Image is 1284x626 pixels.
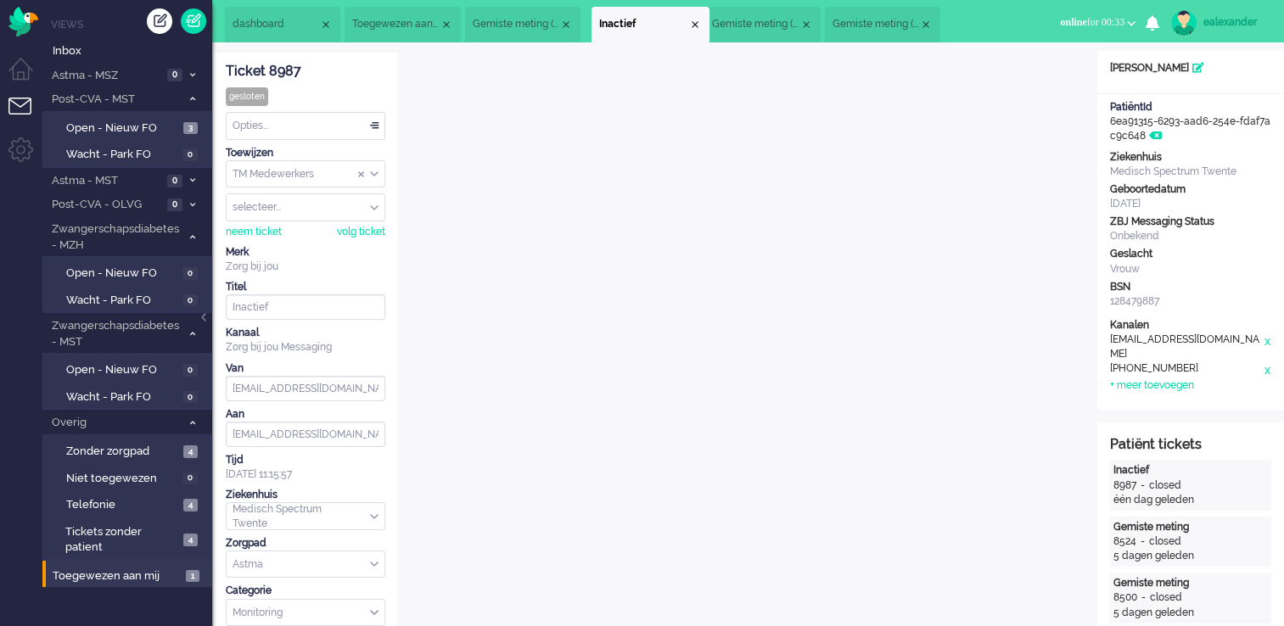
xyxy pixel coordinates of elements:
[1110,262,1271,277] div: Vrouw
[712,17,799,31] span: Gemiste meting (7)
[319,18,333,31] div: Close tab
[186,570,199,583] span: 1
[233,17,319,31] span: dashboard
[1113,478,1136,493] div: 8987
[226,453,385,482] div: [DATE] 11:15:57
[226,146,385,160] div: Toewijzen
[51,17,212,31] li: Views
[1110,197,1271,211] div: [DATE]
[559,18,573,31] div: Close tab
[1113,549,1268,563] div: 5 dagen geleden
[49,441,210,460] a: Zonder zorgpad 4
[1171,10,1197,36] img: avatar
[49,468,210,487] a: Niet toegewezen 0
[226,225,282,239] div: neem ticket
[49,318,181,349] span: Zwangerschapsdiabetes - MST
[49,118,210,137] a: Open - Nieuw FO 3
[53,568,181,584] span: Toegewezen aan mij
[226,87,268,106] div: gesloten
[592,7,709,42] li: 8987
[53,43,212,59] span: Inbox
[1168,10,1267,36] a: ealexander
[1110,182,1271,197] div: Geboortedatum
[182,294,198,307] span: 0
[66,497,179,513] span: Telefonie
[182,391,198,404] span: 0
[1097,100,1284,143] div: 6ea91315-6293-aad6-254e-fdaf7ac9c648
[49,360,210,378] a: Open - Nieuw FO 0
[226,260,385,274] div: Zorg bij jou
[1110,215,1271,229] div: ZBJ Messaging Status
[473,17,559,31] span: Gemiste meting (3)
[49,173,162,189] span: Astma - MST
[1050,5,1146,42] li: onlinefor 00:33
[1136,478,1149,493] div: -
[8,137,47,176] li: Admin menu
[66,265,178,282] span: Open - Nieuw FO
[1110,150,1271,165] div: Ziekenhuis
[226,245,385,260] div: Merk
[226,326,385,340] div: Kanaal
[1113,463,1268,478] div: Inactief
[225,7,340,42] li: Dashboard
[440,18,453,31] div: Close tab
[66,444,179,460] span: Zonder zorgpad
[1110,435,1271,455] div: Patiënt tickets
[49,221,181,253] span: Zwangerschapsdiabetes - MZH
[66,471,178,487] span: Niet toegewezen
[49,566,212,584] a: Toegewezen aan mij 1
[226,62,385,81] div: Ticket 8987
[8,11,38,24] a: Omnidesk
[49,387,210,405] a: Wacht - Park FO 0
[167,69,182,81] span: 0
[1110,378,1194,393] div: + meer toevoegen
[183,534,198,546] span: 4
[8,7,38,36] img: flow_omnibird.svg
[49,41,212,59] a: Inbox
[66,293,178,309] span: Wacht - Park FO
[1263,361,1271,378] div: x
[1150,590,1182,605] div: closed
[66,120,179,137] span: Open - Nieuw FO
[182,267,198,280] span: 0
[1203,14,1267,31] div: ealexander
[1113,520,1268,534] div: Gemiste meting
[1110,318,1271,333] div: Kanalen
[226,160,385,188] div: Assign Group
[182,472,198,485] span: 0
[182,148,198,161] span: 0
[688,18,702,31] div: Close tab
[49,144,210,163] a: Wacht - Park FO 0
[226,488,385,502] div: Ziekenhuis
[183,499,198,511] span: 4
[833,17,919,31] span: Gemiste meting (7)
[352,17,439,31] span: Toegewezen aan mij
[1113,606,1268,620] div: 5 dagen geleden
[337,225,385,239] div: volg ticket
[465,7,580,42] li: 8937
[1113,590,1137,605] div: 8500
[799,18,813,31] div: Close tab
[66,147,178,163] span: Wacht - Park FO
[66,389,178,405] span: Wacht - Park FO
[825,7,940,42] li: 8647
[226,536,385,551] div: Zorgpad
[1110,361,1263,378] div: [PHONE_NUMBER]
[226,361,385,376] div: Van
[147,8,172,34] div: Creëer ticket
[226,453,385,467] div: Tijd
[345,7,460,42] li: View
[1110,100,1271,115] div: PatiëntId
[7,7,668,36] body: Rich Text Area. Press ALT-0 for help.
[1050,10,1146,35] button: onlinefor 00:33
[1137,590,1150,605] div: -
[1110,294,1271,309] div: 128479887
[49,415,181,431] span: Overig
[226,280,385,294] div: Titel
[1113,493,1268,507] div: één dag geleden
[704,7,820,42] li: 8651
[226,407,385,422] div: Aan
[1136,534,1149,549] div: -
[1110,165,1271,179] div: Medisch Spectrum Twente
[49,92,181,108] span: Post-CVA - MST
